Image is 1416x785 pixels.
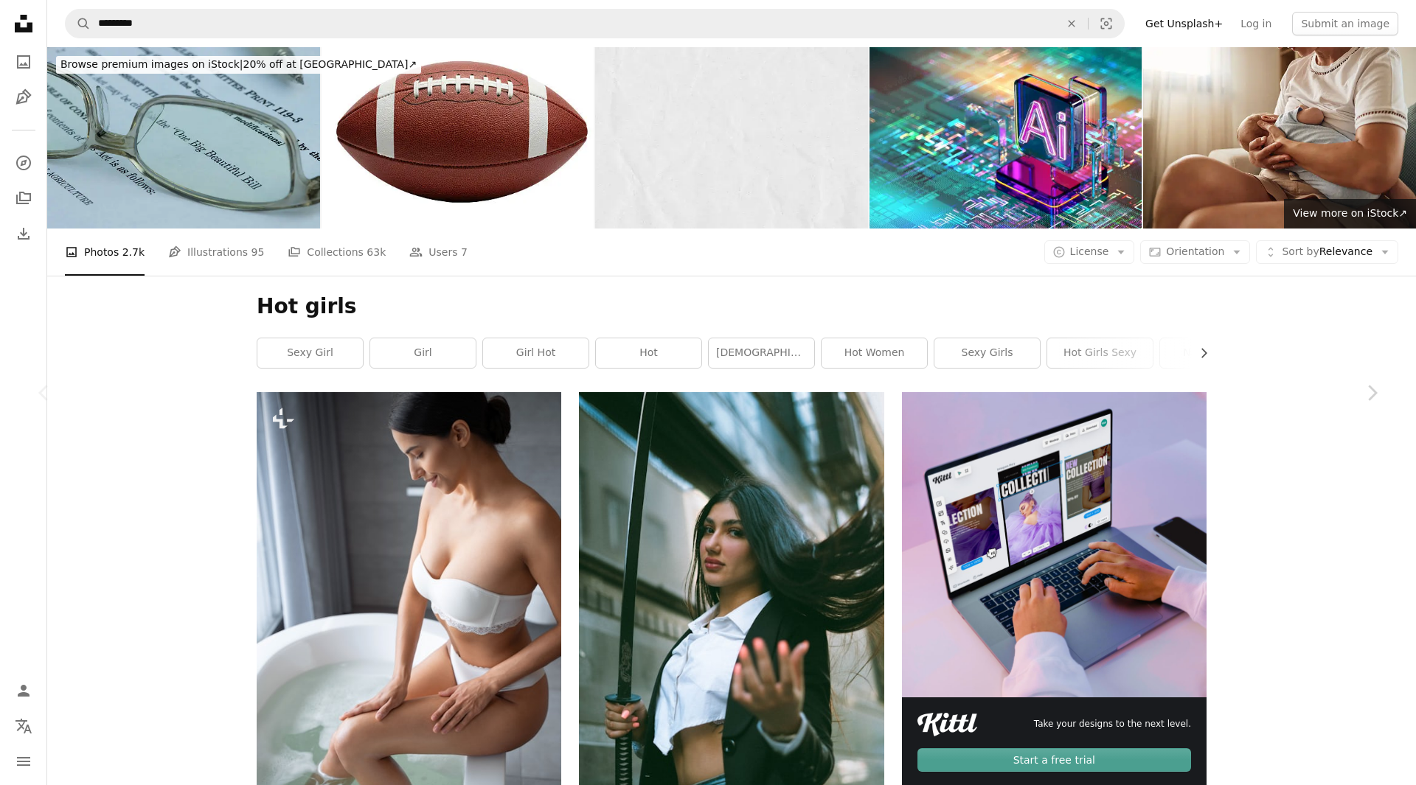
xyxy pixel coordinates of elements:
[251,244,265,260] span: 95
[595,47,868,228] img: Closeup of white crumpled paper for texture background
[1166,245,1224,257] span: Orientation
[370,338,476,368] a: girl
[1190,338,1207,368] button: scroll list to the right
[1282,245,1372,259] span: Relevance
[870,47,1142,228] img: Digital abstract CPU. AI - Artificial Intelligence and machine learning concept
[579,588,884,601] a: A woman with long hair holding a sword
[257,614,561,627] a: Calm young lady in a stylish underwear keeping her legs in hot water
[1282,245,1319,257] span: Sort by
[367,244,386,260] span: 63k
[483,338,589,368] a: girl hot
[47,47,430,83] a: Browse premium images on iStock|20% off at [GEOGRAPHIC_DATA]↗
[1293,207,1407,219] span: View more on iStock ↗
[60,58,243,70] span: Browse premium images on iStock |
[409,228,468,276] a: Users 7
[902,392,1207,697] img: file-1719664968387-83d5a3f4d758image
[934,338,1040,368] a: sexy girls
[257,293,1207,320] h1: Hot girls
[9,47,38,77] a: Photos
[9,219,38,248] a: Download History
[322,47,594,228] img: Isolated American Football Close Up Detailed
[288,228,386,276] a: Collections 63k
[257,338,363,368] a: sexy girl
[1327,322,1416,464] a: Next
[9,711,38,741] button: Language
[47,47,320,228] img: One Big Beautiful Bill Act
[1140,240,1250,264] button: Orientation
[1034,718,1191,730] span: Take your designs to the next level.
[1044,240,1135,264] button: License
[596,338,701,368] a: hot
[1089,10,1124,38] button: Visual search
[9,747,38,776] button: Menu
[9,184,38,213] a: Collections
[1047,338,1153,368] a: hot girls sexy
[709,338,814,368] a: [DEMOGRAPHIC_DATA]
[9,83,38,112] a: Illustrations
[822,338,927,368] a: hot women
[66,10,91,38] button: Search Unsplash
[60,58,417,70] span: 20% off at [GEOGRAPHIC_DATA] ↗
[1055,10,1088,38] button: Clear
[1256,240,1398,264] button: Sort byRelevance
[1292,12,1398,35] button: Submit an image
[1160,338,1266,368] a: naked girls
[168,228,264,276] a: Illustrations 95
[1143,47,1416,228] img: Young mother is breastfeeding her newborn baby
[65,9,1125,38] form: Find visuals sitewide
[1136,12,1232,35] a: Get Unsplash+
[917,748,1191,772] div: Start a free trial
[1284,199,1416,228] a: View more on iStock↗
[1232,12,1280,35] a: Log in
[9,676,38,705] a: Log in / Sign up
[461,244,468,260] span: 7
[917,713,978,736] img: file-1711049718225-ad48364186d3image
[1070,245,1109,257] span: License
[9,148,38,178] a: Explore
